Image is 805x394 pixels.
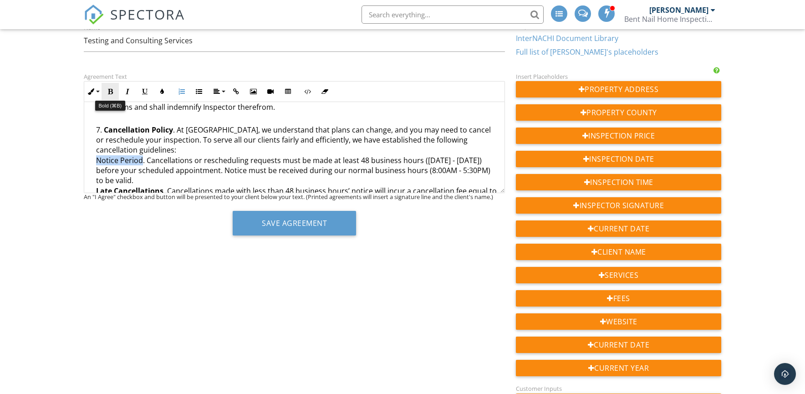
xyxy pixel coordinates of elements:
div: Current Date [516,337,721,353]
button: Save Agreement [233,211,356,235]
strong: Late Cancellations [96,186,163,196]
button: Inline Style [84,83,102,100]
div: Bold (⌘B) [95,101,126,111]
div: Current Date [516,220,721,237]
div: Client Name [516,244,721,260]
div: Property Address [516,81,721,97]
div: Inspection Price [516,128,721,144]
label: Insert Placeholders [516,72,568,81]
a: Full list of [PERSON_NAME]'s placeholders [516,47,658,57]
div: Inspection Time [516,174,721,190]
img: The Best Home Inspection Software - Spectora [84,5,104,25]
a: SPECTORA [84,12,185,31]
div: Fees [516,290,721,307]
div: [PERSON_NAME] [649,5,708,15]
input: Search everything... [362,5,544,24]
a: InterNACHI Document Library [516,33,618,43]
button: Insert Link (⌘K) [227,83,245,100]
div: Helpful Links [516,22,721,30]
div: Inspector Signature [516,197,721,214]
label: Agreement Text [84,72,127,81]
div: Services [516,267,721,283]
div: An "I Agree" checkbox and button will be presented to your client below your text. (Printed agree... [84,193,505,200]
span: SPECTORA [110,5,185,24]
div: Current Year [516,360,721,376]
div: Open Intercom Messenger [774,363,796,385]
div: Website [516,313,721,330]
label: Customer Inputs [516,384,562,393]
div: Property County [516,104,721,121]
div: Bent Nail Home Inspection Services [624,15,715,24]
div: Inspection Date [516,151,721,167]
strong: Cancellation Policy [104,125,173,135]
li: . At [GEOGRAPHIC_DATA], we understand that plans can change, and you may need to cancel or resche... [96,125,497,280]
